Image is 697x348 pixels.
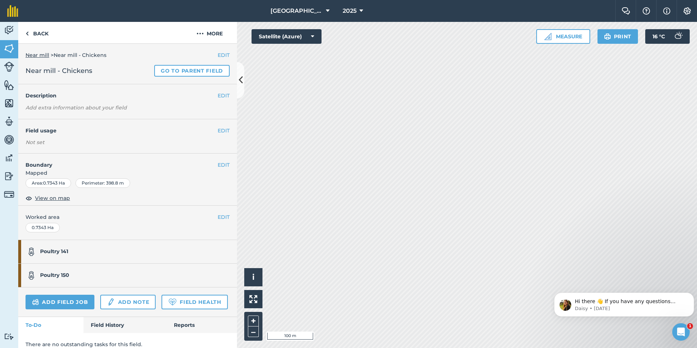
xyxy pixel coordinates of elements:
button: EDIT [218,51,230,59]
img: svg+xml;base64,PD94bWwgdmVyc2lvbj0iMS4wIiBlbmNvZGluZz0idXRmLTgiPz4KPCEtLSBHZW5lcmF0b3I6IEFkb2JlIE... [4,152,14,163]
iframe: Intercom notifications message [551,277,697,328]
img: A cog icon [683,7,692,15]
span: 2025 [343,7,357,15]
span: View on map [35,194,70,202]
strong: Poultry 141 [40,248,68,255]
img: Four arrows, one pointing top left, one top right, one bottom right and the last bottom left [249,295,257,303]
img: svg+xml;base64,PD94bWwgdmVyc2lvbj0iMS4wIiBlbmNvZGluZz0idXRmLTgiPz4KPCEtLSBHZW5lcmF0b3I6IEFkb2JlIE... [4,171,14,182]
img: svg+xml;base64,PD94bWwgdmVyc2lvbj0iMS4wIiBlbmNvZGluZz0idXRmLTgiPz4KPCEtLSBHZW5lcmF0b3I6IEFkb2JlIE... [107,298,115,306]
a: To-Do [18,317,83,333]
span: 1 [687,323,693,329]
a: Field Health [161,295,227,309]
img: svg+xml;base64,PHN2ZyB4bWxucz0iaHR0cDovL3d3dy53My5vcmcvMjAwMC9zdmciIHdpZHRoPSI1NiIgaGVpZ2h0PSI2MC... [4,43,14,54]
a: Near mill [26,52,49,58]
img: svg+xml;base64,PHN2ZyB4bWxucz0iaHR0cDovL3d3dy53My5vcmcvMjAwMC9zdmciIHdpZHRoPSIxOSIgaGVpZ2h0PSIyNC... [604,32,611,41]
div: Perimeter : 398.8 m [75,178,130,188]
h4: Boundary [18,154,218,169]
a: Add field job [26,295,94,309]
h4: Field usage [26,127,218,135]
button: EDIT [218,92,230,100]
img: svg+xml;base64,PHN2ZyB4bWxucz0iaHR0cDovL3d3dy53My5vcmcvMjAwMC9zdmciIHdpZHRoPSIyMCIgaGVpZ2h0PSIyNC... [196,29,204,38]
img: svg+xml;base64,PHN2ZyB4bWxucz0iaHR0cDovL3d3dy53My5vcmcvMjAwMC9zdmciIHdpZHRoPSIxNyIgaGVpZ2h0PSIxNy... [663,7,670,15]
em: Add extra information about your field [26,104,127,111]
img: fieldmargin Logo [7,5,18,17]
img: svg+xml;base64,PHN2ZyB4bWxucz0iaHR0cDovL3d3dy53My5vcmcvMjAwMC9zdmciIHdpZHRoPSIxOCIgaGVpZ2h0PSIyNC... [26,194,32,202]
span: [GEOGRAPHIC_DATA] [270,7,323,15]
div: Area : 0.7343 Ha [26,178,71,188]
strong: Poultry 150 [40,272,69,278]
img: svg+xml;base64,PD94bWwgdmVyc2lvbj0iMS4wIiBlbmNvZGluZz0idXRmLTgiPz4KPCEtLSBHZW5lcmF0b3I6IEFkb2JlIE... [4,134,14,145]
button: EDIT [218,213,230,221]
a: Reports [167,317,237,333]
img: svg+xml;base64,PD94bWwgdmVyc2lvbj0iMS4wIiBlbmNvZGluZz0idXRmLTgiPz4KPCEtLSBHZW5lcmF0b3I6IEFkb2JlIE... [4,189,14,200]
img: svg+xml;base64,PD94bWwgdmVyc2lvbj0iMS4wIiBlbmNvZGluZz0idXRmLTgiPz4KPCEtLSBHZW5lcmF0b3I6IEFkb2JlIE... [671,29,685,44]
img: svg+xml;base64,PHN2ZyB4bWxucz0iaHR0cDovL3d3dy53My5vcmcvMjAwMC9zdmciIHdpZHRoPSI5IiBoZWlnaHQ9IjI0Ii... [26,29,29,38]
div: Not set [26,139,230,146]
span: 16 ° C [653,29,665,44]
button: – [248,326,259,337]
button: + [248,316,259,326]
a: Go to parent field [154,65,230,77]
img: svg+xml;base64,PD94bWwgdmVyc2lvbj0iMS4wIiBlbmNvZGluZz0idXRmLTgiPz4KPCEtLSBHZW5lcmF0b3I6IEFkb2JlIE... [4,25,14,36]
img: Two speech bubbles overlapping with the left bubble in the forefront [622,7,630,15]
button: i [244,268,262,286]
span: Near mill - Chickens [26,66,92,76]
div: > Near mill - Chickens [26,51,230,59]
span: i [252,272,254,282]
span: Mapped [18,169,237,177]
img: svg+xml;base64,PD94bWwgdmVyc2lvbj0iMS4wIiBlbmNvZGluZz0idXRmLTgiPz4KPCEtLSBHZW5lcmF0b3I6IEFkb2JlIE... [27,271,36,280]
a: Poultry 141 [18,240,230,263]
img: svg+xml;base64,PD94bWwgdmVyc2lvbj0iMS4wIiBlbmNvZGluZz0idXRmLTgiPz4KPCEtLSBHZW5lcmF0b3I6IEFkb2JlIE... [4,116,14,127]
a: Field History [83,317,166,333]
button: 16 °C [645,29,690,44]
button: Measure [536,29,590,44]
div: 0.7343 Ha [26,223,60,232]
img: A question mark icon [642,7,651,15]
h4: Description [26,92,230,100]
button: Print [597,29,638,44]
a: Add note [100,295,156,309]
button: Satellite (Azure) [252,29,322,44]
a: Back [18,22,56,43]
img: svg+xml;base64,PD94bWwgdmVyc2lvbj0iMS4wIiBlbmNvZGluZz0idXRmLTgiPz4KPCEtLSBHZW5lcmF0b3I6IEFkb2JlIE... [4,62,14,72]
button: View on map [26,194,70,202]
iframe: Intercom live chat [672,323,690,341]
img: svg+xml;base64,PD94bWwgdmVyc2lvbj0iMS4wIiBlbmNvZGluZz0idXRmLTgiPz4KPCEtLSBHZW5lcmF0b3I6IEFkb2JlIE... [4,333,14,340]
button: EDIT [218,161,230,169]
button: EDIT [218,127,230,135]
a: Poultry 150 [18,264,230,287]
img: svg+xml;base64,PD94bWwgdmVyc2lvbj0iMS4wIiBlbmNvZGluZz0idXRmLTgiPz4KPCEtLSBHZW5lcmF0b3I6IEFkb2JlIE... [27,247,36,256]
img: svg+xml;base64,PHN2ZyB4bWxucz0iaHR0cDovL3d3dy53My5vcmcvMjAwMC9zdmciIHdpZHRoPSI1NiIgaGVpZ2h0PSI2MC... [4,80,14,90]
img: Ruler icon [544,33,552,40]
button: More [182,22,237,43]
img: svg+xml;base64,PHN2ZyB4bWxucz0iaHR0cDovL3d3dy53My5vcmcvMjAwMC9zdmciIHdpZHRoPSI1NiIgaGVpZ2h0PSI2MC... [4,98,14,109]
img: svg+xml;base64,PD94bWwgdmVyc2lvbj0iMS4wIiBlbmNvZGluZz0idXRmLTgiPz4KPCEtLSBHZW5lcmF0b3I6IEFkb2JlIE... [32,298,39,306]
span: Worked area [26,213,230,221]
